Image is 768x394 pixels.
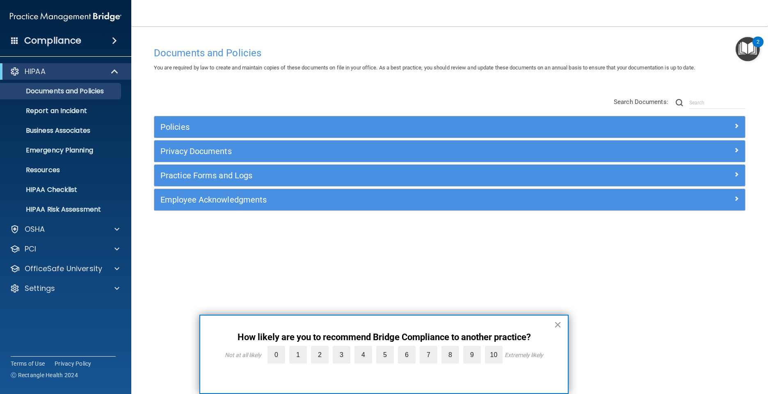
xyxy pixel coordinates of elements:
[11,359,45,368] a: Terms of Use
[485,346,503,364] label: 10
[420,346,437,364] label: 7
[441,346,459,364] label: 8
[398,346,416,364] label: 6
[736,37,760,61] button: Open Resource Center, 2 new notifications
[626,336,758,369] iframe: Drift Widget Chat Controller
[5,205,117,214] p: HIPAA Risk Assessment
[5,107,117,115] p: Report an Incident
[225,352,261,358] div: Not at all likely
[311,346,329,364] label: 2
[354,346,372,364] label: 4
[25,244,36,254] p: PCI
[25,283,55,293] p: Settings
[154,65,695,71] span: You are required by law to create and maintain copies of these documents on file in your office. ...
[55,359,91,368] a: Privacy Policy
[160,171,591,180] h5: Practice Forms and Logs
[689,97,745,109] input: Search
[463,346,481,364] label: 9
[614,98,668,106] span: Search Documents:
[160,195,591,204] h5: Employee Acknowledgments
[676,99,683,106] img: ic-search.3b580494.png
[25,264,102,274] p: OfficeSafe University
[505,352,543,358] div: Extremely likely
[5,186,117,194] p: HIPAA Checklist
[376,346,394,364] label: 5
[25,224,45,234] p: OSHA
[5,87,117,95] p: Documents and Policies
[289,346,307,364] label: 1
[5,127,117,135] p: Business Associates
[154,48,745,58] h4: Documents and Policies
[554,318,562,331] button: Close
[11,371,78,379] span: Ⓒ Rectangle Health 2024
[25,67,46,76] p: HIPAA
[24,35,81,46] h4: Compliance
[10,9,121,25] img: PMB logo
[333,346,350,364] label: 3
[217,332,551,343] p: How likely are you to recommend Bridge Compliance to another practice?
[160,122,591,131] h5: Policies
[5,146,117,154] p: Emergency Planning
[757,42,759,53] div: 2
[267,346,285,364] label: 0
[5,166,117,174] p: Resources
[160,147,591,156] h5: Privacy Documents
